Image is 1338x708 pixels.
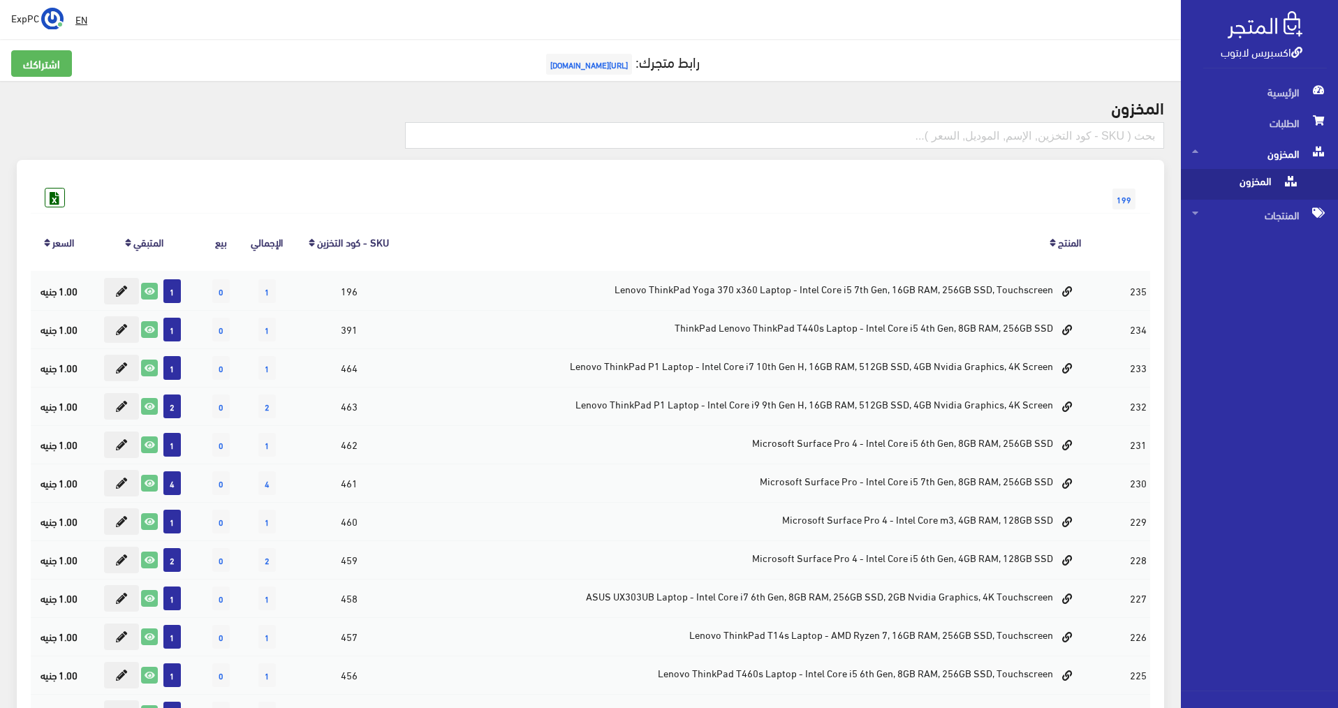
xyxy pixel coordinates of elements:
[11,7,64,29] a: ... ExpPC
[163,356,181,380] span: 1
[212,279,230,303] span: 0
[11,50,72,77] a: اشتراكك
[1126,656,1150,694] td: 225
[546,54,632,75] span: [URL][DOMAIN_NAME]
[293,579,406,617] td: 458
[52,232,74,251] a: السعر
[31,656,88,694] td: 1.00 جنيه
[1181,169,1338,200] a: المخزون
[258,471,276,495] span: 4
[293,348,406,387] td: 464
[1181,138,1338,169] a: المخزون
[1192,169,1298,200] span: المخزون
[1126,310,1150,348] td: 234
[212,356,230,380] span: 0
[293,502,406,540] td: 460
[31,310,88,348] td: 1.00 جنيه
[405,272,1085,311] td: Lenovo ThinkPad Yoga 370 x360 Laptop - Intel Core i5 7th Gen, 16GB RAM, 256GB SSD, Touchscreen
[1126,348,1150,387] td: 233
[405,387,1085,425] td: Lenovo ThinkPad P1 Laptop - Intel Core i9 9th Gen H, 16GB RAM, 512GB SSD, 4GB Nvidia Graphics, 4K...
[31,464,88,502] td: 1.00 جنيه
[405,348,1085,387] td: Lenovo ThinkPad P1 Laptop - Intel Core i7 10th Gen H, 16GB RAM, 512GB SSD, 4GB Nvidia Graphics, 4...
[163,279,181,303] span: 1
[1058,232,1081,251] a: المنتج
[405,617,1085,656] td: Lenovo ThinkPad T14s Laptop - AMD Ryzen 7, 16GB RAM, 256GB SSD, Touchscreen
[1181,200,1338,230] a: المنتجات
[258,318,276,341] span: 1
[1228,11,1302,38] img: .
[293,425,406,464] td: 462
[31,502,88,540] td: 1.00 جنيه
[405,425,1085,464] td: Microsoft Surface Pro 4 - Intel Core i5 6th Gen, 8GB RAM, 256GB SSD
[201,213,242,271] th: بيع
[1126,387,1150,425] td: 232
[212,548,230,572] span: 0
[163,587,181,610] span: 1
[212,394,230,418] span: 0
[258,625,276,649] span: 1
[1192,77,1327,108] span: الرئيسية
[405,464,1085,502] td: Microsoft Surface Pro - Intel Core i5 7th Gen, 8GB RAM, 256GB SSD
[212,433,230,457] span: 0
[317,232,389,251] a: SKU - كود التخزين
[293,310,406,348] td: 391
[212,471,230,495] span: 0
[1126,425,1150,464] td: 231
[1192,108,1327,138] span: الطلبات
[258,663,276,687] span: 1
[1221,41,1302,61] a: اكسبريس لابتوب
[17,612,70,665] iframe: Drift Widget Chat Controller
[1181,77,1338,108] a: الرئيسية
[31,425,88,464] td: 1.00 جنيه
[1126,617,1150,656] td: 226
[163,510,181,533] span: 1
[258,433,276,457] span: 1
[1126,502,1150,540] td: 229
[1192,138,1327,169] span: المخزون
[31,348,88,387] td: 1.00 جنيه
[212,625,230,649] span: 0
[31,579,88,617] td: 1.00 جنيه
[405,502,1085,540] td: Microsoft Surface Pro 4 - Intel Core m3, 4GB RAM, 128GB SSD
[163,433,181,457] span: 1
[133,232,163,251] a: المتبقي
[17,98,1164,116] h2: المخزون
[163,318,181,341] span: 1
[70,7,93,32] a: EN
[258,510,276,533] span: 1
[163,394,181,418] span: 2
[405,540,1085,579] td: Microsoft Surface Pro 4 - Intel Core i5 6th Gen, 4GB RAM, 128GB SSD
[41,8,64,30] img: ...
[163,548,181,572] span: 2
[212,510,230,533] span: 0
[1126,540,1150,579] td: 228
[293,656,406,694] td: 456
[293,617,406,656] td: 457
[258,279,276,303] span: 1
[31,272,88,311] td: 1.00 جنيه
[293,272,406,311] td: 196
[1181,108,1338,138] a: الطلبات
[163,663,181,687] span: 1
[1126,464,1150,502] td: 230
[293,464,406,502] td: 461
[1192,200,1327,230] span: المنتجات
[543,48,700,74] a: رابط متجرك:[URL][DOMAIN_NAME]
[258,587,276,610] span: 1
[31,387,88,425] td: 1.00 جنيه
[1126,579,1150,617] td: 227
[212,663,230,687] span: 0
[293,540,406,579] td: 459
[1112,189,1135,209] span: 199
[258,394,276,418] span: 2
[405,656,1085,694] td: Lenovo ThinkPad T460s Laptop - Intel Core i5 6th Gen, 8GB RAM, 256GB SSD, Touchscreen
[212,318,230,341] span: 0
[31,540,88,579] td: 1.00 جنيه
[242,213,293,271] th: اﻹجمالي
[293,387,406,425] td: 463
[75,10,87,28] u: EN
[405,310,1085,348] td: ThinkPad Lenovo ThinkPad T440s Laptop - Intel Core i5 4th Gen, 8GB RAM, 256GB SSD
[405,122,1164,149] input: بحث ( SKU - كود التخزين, الإسم, الموديل, السعر )...
[212,587,230,610] span: 0
[1126,272,1150,311] td: 235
